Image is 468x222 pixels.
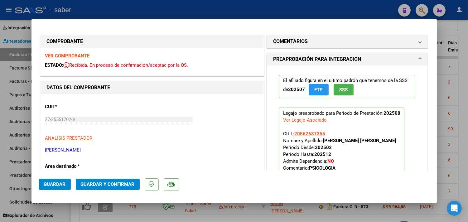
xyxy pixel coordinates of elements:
button: Guardar [39,179,71,190]
span: ANALISIS PRESTADOR [45,135,93,141]
button: Guardar y Confirmar [76,179,140,190]
div: Open Intercom Messenger [447,201,462,216]
span: Guardar y Confirmar [81,181,135,187]
span: CUIL: Nombre y Apellido: Período Desde: Período Hasta: Admite Dependencia: [283,131,396,171]
div: Ver Legajo Asociado [283,117,327,123]
span: ESTADO: [45,62,64,68]
p: El afiliado figura en el ultimo padrón que tenemos de la SSS de [279,75,416,98]
div: PREAPROBACIÓN PARA INTEGRACION [267,65,428,205]
h1: COMENTARIOS [273,38,308,45]
a: VER COMPROBANTE [45,53,90,59]
mat-expansion-panel-header: PREAPROBACIÓN PARA INTEGRACION [267,53,428,65]
strong: DATOS DEL COMPROBANTE [47,84,110,90]
span: FTP [314,87,323,93]
strong: NO [327,158,334,164]
p: [PERSON_NAME] [45,147,259,154]
p: CUIT [45,103,109,110]
h1: PREAPROBACIÓN PARA INTEGRACION [273,55,361,63]
button: SSS [334,84,354,95]
strong: 202502 [315,145,332,150]
strong: PSICOLOGIA [309,165,335,171]
p: Legajo preaprobado para Período de Prestación: [279,108,404,191]
strong: COMPROBANTE [47,38,83,44]
span: Recibida. En proceso de confirmacion/aceptac por la OS. [64,62,188,68]
span: Comentario: [283,165,335,171]
strong: 202508 [384,110,400,116]
strong: 202507 [288,87,305,92]
button: FTP [309,84,329,95]
p: Area destinado * [45,163,109,170]
strong: 202512 [314,152,331,157]
span: 20562637355 [294,131,325,137]
strong: [PERSON_NAME] [PERSON_NAME] [323,138,396,143]
span: Guardar [44,181,66,187]
span: SSS [339,87,348,93]
mat-expansion-panel-header: COMENTARIOS [267,35,428,48]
